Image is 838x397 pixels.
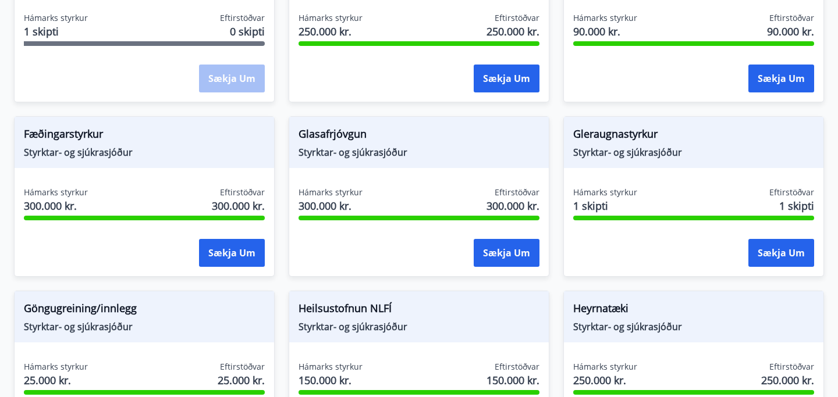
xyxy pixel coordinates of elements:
span: 250.000 kr. [573,373,637,388]
span: Glasafrjóvgun [299,126,539,146]
span: Styrktar- og sjúkrasjóður [573,320,814,333]
span: Eftirstöðvar [769,361,814,373]
span: Eftirstöðvar [495,12,539,24]
span: Hámarks styrkur [299,187,363,198]
span: 250.000 kr. [761,373,814,388]
span: 300.000 kr. [24,198,88,213]
button: Sækja um [199,239,265,267]
button: Sækja um [748,65,814,92]
span: Eftirstöðvar [495,187,539,198]
span: Eftirstöðvar [220,187,265,198]
span: Styrktar- og sjúkrasjóður [573,146,814,159]
span: 150.000 kr. [299,373,363,388]
span: Heilsustofnun NLFÍ [299,301,539,320]
span: 90.000 kr. [573,24,637,39]
span: Eftirstöðvar [220,361,265,373]
span: 300.000 kr. [212,198,265,213]
span: Styrktar- og sjúkrasjóður [24,320,265,333]
span: 250.000 kr. [299,24,363,39]
span: 1 skipti [573,198,637,213]
span: Gleraugnastyrkur [573,126,814,146]
span: 90.000 kr. [767,24,814,39]
span: 300.000 kr. [299,198,363,213]
span: Fæðingarstyrkur [24,126,265,146]
span: Styrktar- og sjúkrasjóður [299,146,539,159]
span: Hámarks styrkur [24,12,88,24]
span: Göngugreining/innlegg [24,301,265,320]
span: Styrktar- og sjúkrasjóður [24,146,265,159]
span: Hámarks styrkur [299,361,363,373]
span: 25.000 kr. [218,373,265,388]
button: Sækja um [748,239,814,267]
span: Hámarks styrkur [24,361,88,373]
span: Hámarks styrkur [573,187,637,198]
span: Hámarks styrkur [299,12,363,24]
span: Eftirstöðvar [220,12,265,24]
span: Hámarks styrkur [573,361,637,373]
span: 25.000 kr. [24,373,88,388]
span: Hámarks styrkur [24,187,88,198]
span: 1 skipti [24,24,88,39]
span: Hámarks styrkur [573,12,637,24]
button: Sækja um [474,239,539,267]
button: Sækja um [474,65,539,92]
span: Eftirstöðvar [495,361,539,373]
span: 150.000 kr. [487,373,539,388]
span: 0 skipti [230,24,265,39]
span: Heyrnatæki [573,301,814,320]
span: 300.000 kr. [487,198,539,213]
span: Eftirstöðvar [769,187,814,198]
span: Styrktar- og sjúkrasjóður [299,320,539,333]
span: Eftirstöðvar [769,12,814,24]
span: 250.000 kr. [487,24,539,39]
span: 1 skipti [779,198,814,213]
